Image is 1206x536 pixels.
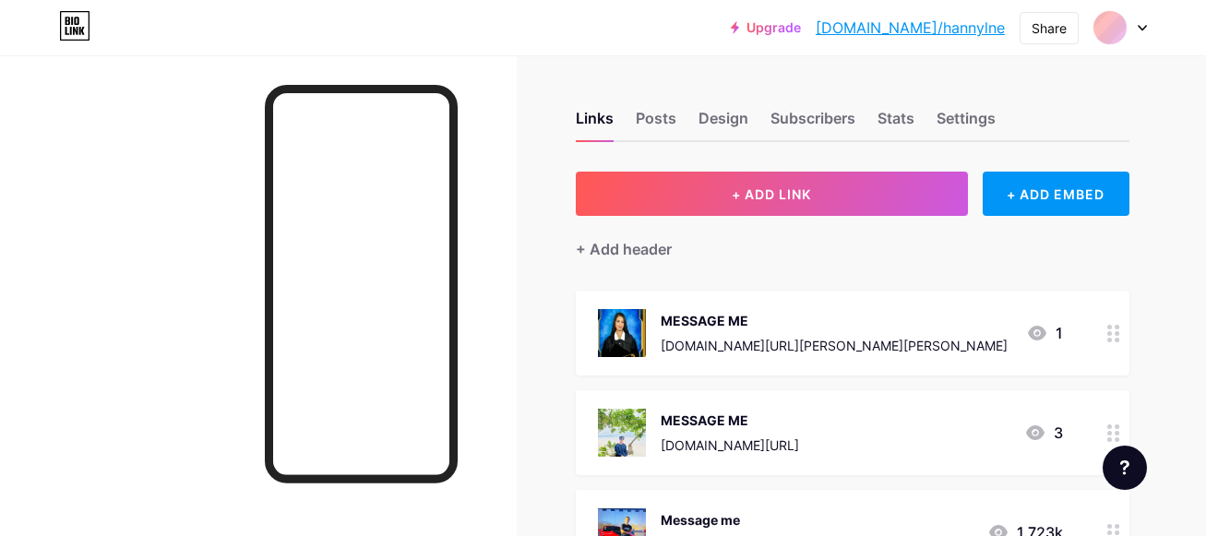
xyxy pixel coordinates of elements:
button: + ADD LINK [576,172,968,216]
div: 1 [1026,322,1063,344]
div: Subscribers [770,107,855,140]
div: Share [1032,18,1067,38]
div: Message me [661,510,973,530]
div: Stats [878,107,914,140]
a: Upgrade [731,20,801,35]
div: Posts [636,107,676,140]
div: MESSAGE ME [661,411,799,430]
div: + ADD EMBED [983,172,1129,216]
div: [DOMAIN_NAME][URL][PERSON_NAME][PERSON_NAME] [661,336,1008,355]
div: Links [576,107,614,140]
a: [DOMAIN_NAME]/hannylne [816,17,1005,39]
div: MESSAGE ME [661,311,1008,330]
img: MESSAGE ME [598,409,646,457]
div: Design [699,107,748,140]
div: 3 [1024,422,1063,444]
div: Settings [937,107,996,140]
div: + Add header [576,238,672,260]
div: [DOMAIN_NAME][URL] [661,435,799,455]
img: MESSAGE ME [598,309,646,357]
span: + ADD LINK [732,186,811,202]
